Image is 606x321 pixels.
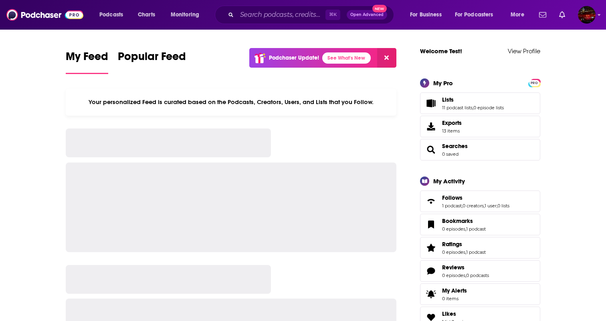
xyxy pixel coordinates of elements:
a: Exports [420,116,540,137]
a: Lists [442,96,504,103]
span: , [473,105,473,110]
span: Charts [138,9,155,20]
a: 0 episodes [442,273,465,278]
span: 13 items [442,128,462,134]
span: Ratings [420,237,540,259]
div: Your personalized Feed is curated based on the Podcasts, Creators, Users, and Lists that you Follow. [66,88,396,116]
span: My Feed [66,50,108,68]
button: Open AdvancedNew [347,10,387,20]
a: View Profile [508,47,540,55]
span: ⌘ K [325,10,340,20]
a: Follows [442,194,509,201]
a: 1 user [485,203,497,209]
div: My Pro [433,79,453,87]
span: Exports [442,119,462,126]
a: 0 episodes [442,226,465,232]
a: Lists [423,98,439,109]
button: open menu [450,8,505,21]
a: Ratings [442,241,486,248]
a: 1 podcast [466,226,486,232]
button: open menu [94,8,133,21]
a: Reviews [442,264,489,271]
button: open menu [165,8,210,21]
span: , [465,226,466,232]
span: Open Advanced [350,13,384,17]
button: open menu [404,8,452,21]
span: Ratings [442,241,462,248]
div: My Activity [433,177,465,185]
a: See What's New [322,52,371,64]
a: 0 creators [463,203,484,209]
span: Popular Feed [118,50,186,68]
div: Search podcasts, credits, & more... [222,6,402,24]
span: My Alerts [442,287,467,294]
a: 1 podcast [466,249,486,255]
span: Podcasts [99,9,123,20]
a: 0 episode lists [473,105,504,110]
span: Logged in as SamTest2341 [578,6,596,24]
span: , [465,273,466,278]
span: Lists [442,96,454,103]
a: Popular Feed [118,50,186,74]
span: PRO [529,80,539,86]
span: Follows [442,194,463,201]
span: , [497,203,497,209]
a: Follows [423,196,439,207]
input: Search podcasts, credits, & more... [237,8,325,21]
span: Likes [442,310,456,317]
a: 0 episodes [442,249,465,255]
button: open menu [505,8,534,21]
a: Likes [442,310,472,317]
span: For Business [410,9,442,20]
a: My Feed [66,50,108,74]
span: My Alerts [423,289,439,300]
span: Monitoring [171,9,199,20]
a: 0 podcasts [466,273,489,278]
a: My Alerts [420,283,540,305]
a: Show notifications dropdown [536,8,549,22]
span: Follows [420,191,540,212]
a: 0 saved [442,151,459,157]
span: Bookmarks [442,217,473,225]
img: User Profile [578,6,596,24]
a: Reviews [423,265,439,277]
a: 11 podcast lists [442,105,473,110]
a: PRO [529,79,539,85]
a: Searches [423,144,439,155]
a: Bookmarks [442,217,486,225]
span: Reviews [442,264,465,271]
a: Bookmarks [423,219,439,230]
span: For Podcasters [455,9,493,20]
p: Podchaser Update! [269,54,319,61]
a: Show notifications dropdown [556,8,568,22]
a: Searches [442,142,468,150]
span: Bookmarks [420,214,540,235]
a: 1 podcast [442,203,462,209]
span: 0 items [442,296,467,301]
span: Reviews [420,260,540,282]
img: Podchaser - Follow, Share and Rate Podcasts [6,7,83,22]
a: Charts [133,8,160,21]
span: New [372,5,387,12]
span: Lists [420,92,540,114]
a: Ratings [423,242,439,253]
button: Show profile menu [578,6,596,24]
a: 0 lists [497,203,509,209]
span: More [511,9,524,20]
a: Welcome Test! [420,47,462,55]
span: Exports [423,121,439,132]
span: , [465,249,466,255]
span: Searches [420,139,540,160]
